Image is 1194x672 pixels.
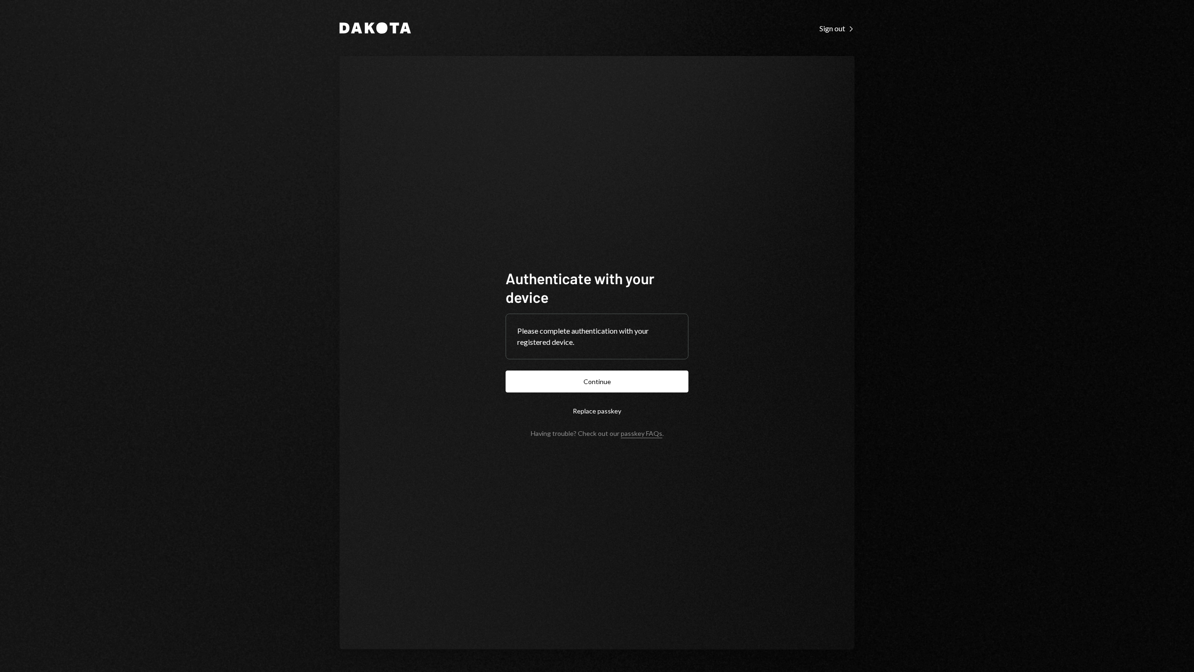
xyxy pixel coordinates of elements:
[506,269,688,306] h1: Authenticate with your device
[531,429,664,437] div: Having trouble? Check out our .
[506,371,688,392] button: Continue
[819,24,854,33] div: Sign out
[819,23,854,33] a: Sign out
[621,429,662,438] a: passkey FAQs
[506,400,688,422] button: Replace passkey
[517,325,677,348] div: Please complete authentication with your registered device.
